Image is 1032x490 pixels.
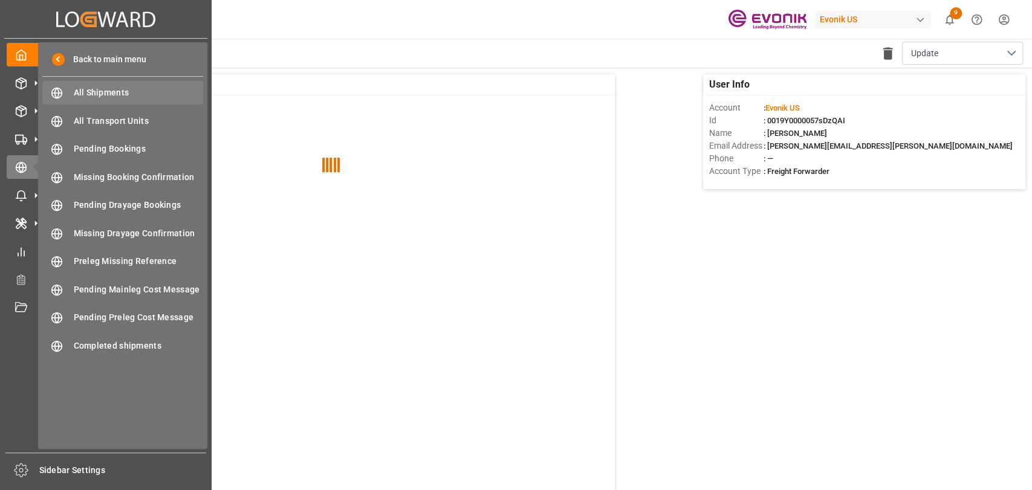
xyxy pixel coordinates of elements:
[7,239,205,263] a: My Reports
[764,154,773,163] span: : —
[42,277,203,301] a: Pending Mainleg Cost Message
[42,165,203,189] a: Missing Booking Confirmation
[709,77,750,92] span: User Info
[709,127,764,140] span: Name
[42,334,203,357] a: Completed shipments
[74,86,204,99] span: All Shipments
[74,171,204,184] span: Missing Booking Confirmation
[74,255,204,268] span: Preleg Missing Reference
[950,7,962,19] span: 9
[764,167,829,176] span: : Freight Forwarder
[74,283,204,296] span: Pending Mainleg Cost Message
[963,6,990,33] button: Help Center
[74,340,204,352] span: Completed shipments
[74,199,204,211] span: Pending Drayage Bookings
[911,47,938,60] span: Update
[42,306,203,329] a: Pending Preleg Cost Message
[709,140,764,152] span: Email Address
[764,129,827,138] span: : [PERSON_NAME]
[902,42,1023,65] button: open menu
[74,115,204,127] span: All Transport Units
[709,102,764,114] span: Account
[42,193,203,217] a: Pending Drayage Bookings
[42,137,203,161] a: Pending Bookings
[815,11,931,28] div: Evonik US
[764,103,800,112] span: :
[7,295,205,319] a: Document Management
[728,9,806,30] img: Evonik-brand-mark-Deep-Purple-RGB.jpeg_1700498283.jpeg
[764,116,845,125] span: : 0019Y0000057sDzQAI
[42,109,203,132] a: All Transport Units
[815,8,936,31] button: Evonik US
[709,152,764,165] span: Phone
[74,311,204,324] span: Pending Preleg Cost Message
[764,141,1013,150] span: : [PERSON_NAME][EMAIL_ADDRESS][PERSON_NAME][DOMAIN_NAME]
[42,221,203,245] a: Missing Drayage Confirmation
[765,103,800,112] span: Evonik US
[42,81,203,105] a: All Shipments
[7,268,205,291] a: Transport Planner
[709,165,764,178] span: Account Type
[65,53,146,66] span: Back to main menu
[42,250,203,273] a: Preleg Missing Reference
[74,143,204,155] span: Pending Bookings
[7,43,205,66] a: My Cockpit
[39,464,207,477] span: Sidebar Settings
[709,114,764,127] span: Id
[74,227,204,240] span: Missing Drayage Confirmation
[936,6,963,33] button: show 9 new notifications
